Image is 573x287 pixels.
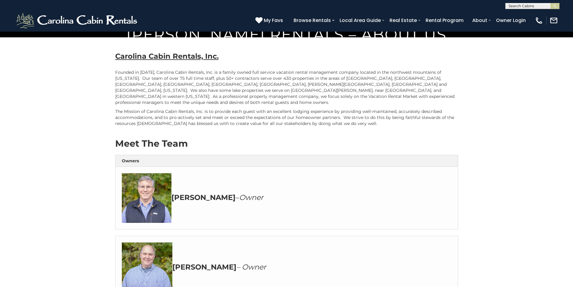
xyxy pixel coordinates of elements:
img: mail-regular-white.png [550,16,558,25]
a: About [469,15,490,26]
a: My Favs [255,17,285,24]
p: The Mission of Carolina Cabin Rentals, Inc. is to provide each guest with an excellent lodging ex... [115,108,458,126]
a: Real Estate [387,15,420,26]
h3: – [122,173,451,223]
a: Owner Login [493,15,529,26]
strong: [PERSON_NAME] [172,263,236,271]
a: Rental Program [423,15,467,26]
em: – Owner [236,263,266,271]
em: Owner [239,193,263,202]
a: Browse Rentals [291,15,334,26]
strong: Meet The Team [115,138,188,149]
strong: [PERSON_NAME] [171,193,236,202]
strong: Owners [122,158,139,164]
b: Carolina Cabin Rentals, Inc. [115,52,219,61]
img: phone-regular-white.png [535,16,543,25]
p: Founded in [DATE], Carolina Cabin Rentals, Inc. is a family owned full service vacation rental ma... [115,69,458,105]
img: White-1-2.png [15,11,140,30]
span: My Favs [264,17,283,24]
a: Local Area Guide [337,15,384,26]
